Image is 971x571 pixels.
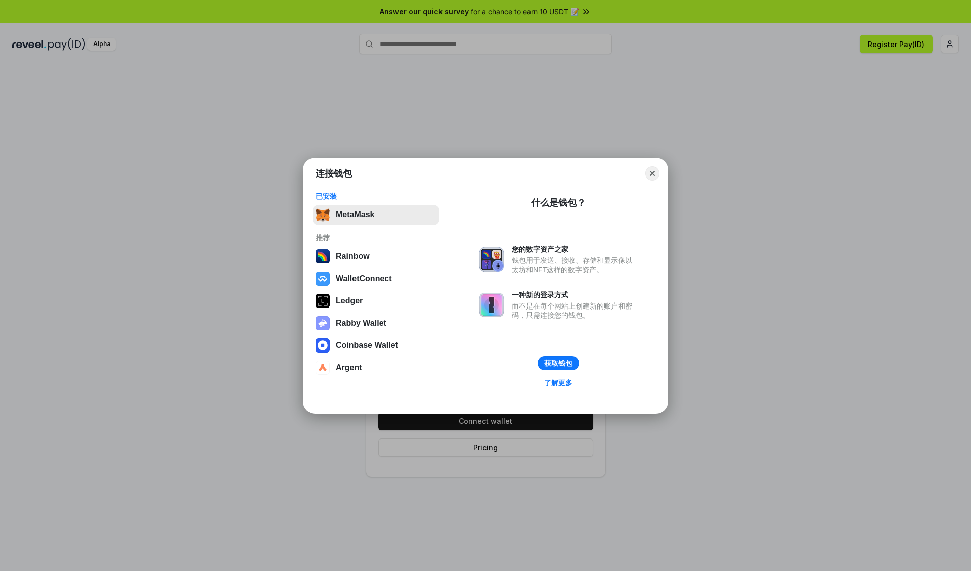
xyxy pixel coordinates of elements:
[316,192,436,201] div: 已安装
[538,376,579,389] a: 了解更多
[313,269,439,289] button: WalletConnect
[531,197,586,209] div: 什么是钱包？
[336,296,363,305] div: Ledger
[313,358,439,378] button: Argent
[316,361,330,375] img: svg+xml,%3Csvg%20width%3D%2228%22%20height%3D%2228%22%20viewBox%3D%220%200%2028%2028%22%20fill%3D...
[316,167,352,180] h1: 连接钱包
[538,356,579,370] button: 获取钱包
[316,208,330,222] img: svg+xml,%3Csvg%20fill%3D%22none%22%20height%3D%2233%22%20viewBox%3D%220%200%2035%2033%22%20width%...
[313,205,439,225] button: MetaMask
[336,341,398,350] div: Coinbase Wallet
[316,294,330,308] img: svg+xml,%3Csvg%20xmlns%3D%22http%3A%2F%2Fwww.w3.org%2F2000%2Fsvg%22%20width%3D%2228%22%20height%3...
[512,290,637,299] div: 一种新的登录方式
[313,246,439,267] button: Rainbow
[336,210,374,219] div: MetaMask
[479,247,504,272] img: svg+xml,%3Csvg%20xmlns%3D%22http%3A%2F%2Fwww.w3.org%2F2000%2Fsvg%22%20fill%3D%22none%22%20viewBox...
[336,319,386,328] div: Rabby Wallet
[316,338,330,353] img: svg+xml,%3Csvg%20width%3D%2228%22%20height%3D%2228%22%20viewBox%3D%220%200%2028%2028%22%20fill%3D...
[336,363,362,372] div: Argent
[316,249,330,263] img: svg+xml,%3Csvg%20width%3D%22120%22%20height%3D%22120%22%20viewBox%3D%220%200%20120%20120%22%20fil...
[479,293,504,317] img: svg+xml,%3Csvg%20xmlns%3D%22http%3A%2F%2Fwww.w3.org%2F2000%2Fsvg%22%20fill%3D%22none%22%20viewBox...
[512,256,637,274] div: 钱包用于发送、接收、存储和显示像以太坊和NFT这样的数字资产。
[316,316,330,330] img: svg+xml,%3Csvg%20xmlns%3D%22http%3A%2F%2Fwww.w3.org%2F2000%2Fsvg%22%20fill%3D%22none%22%20viewBox...
[313,291,439,311] button: Ledger
[544,378,572,387] div: 了解更多
[336,252,370,261] div: Rainbow
[316,233,436,242] div: 推荐
[313,313,439,333] button: Rabby Wallet
[313,335,439,356] button: Coinbase Wallet
[336,274,392,283] div: WalletConnect
[316,272,330,286] img: svg+xml,%3Csvg%20width%3D%2228%22%20height%3D%2228%22%20viewBox%3D%220%200%2028%2028%22%20fill%3D...
[645,166,659,181] button: Close
[512,245,637,254] div: 您的数字资产之家
[512,301,637,320] div: 而不是在每个网站上创建新的账户和密码，只需连接您的钱包。
[544,359,572,368] div: 获取钱包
